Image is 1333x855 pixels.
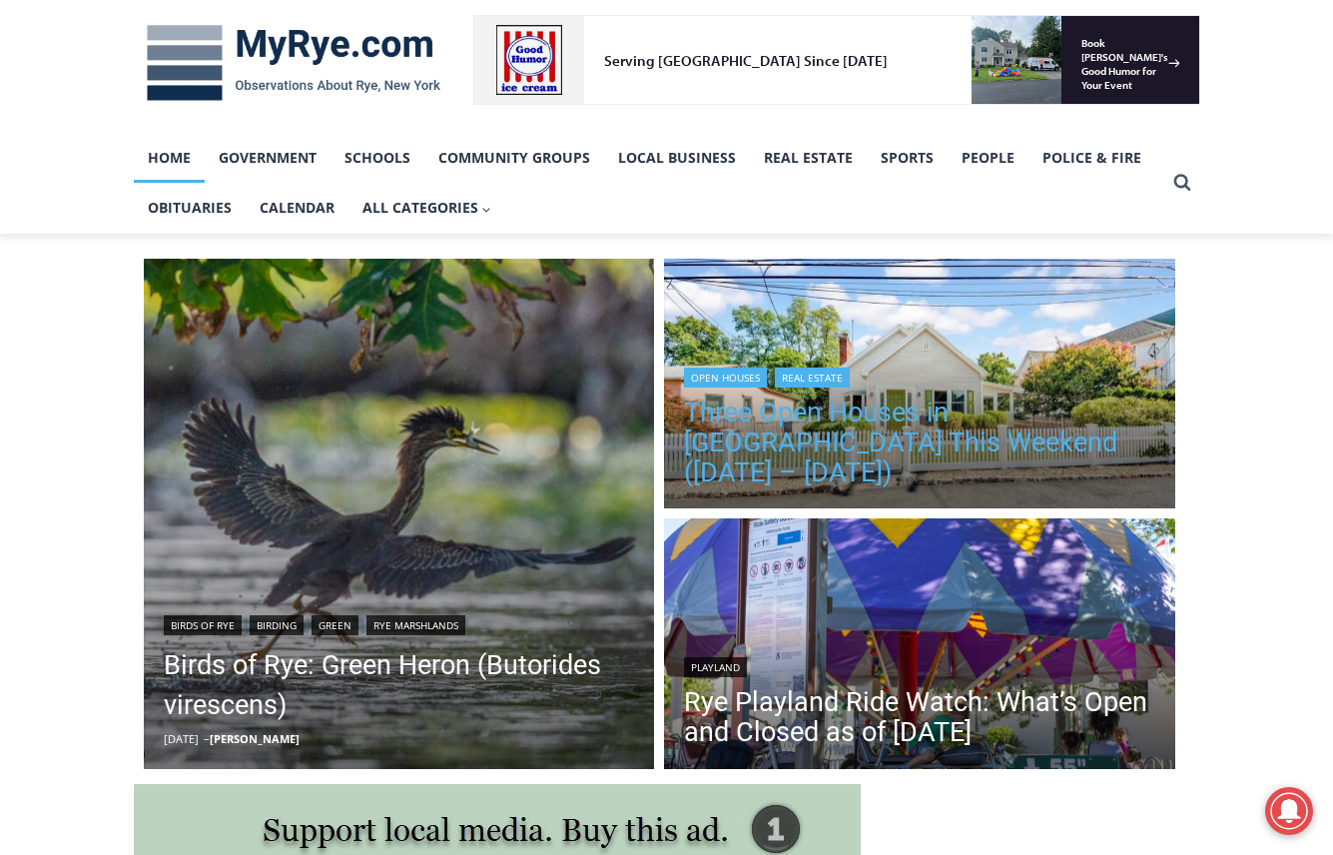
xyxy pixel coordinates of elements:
[348,183,506,233] button: Child menu of All Categories
[684,364,1155,388] div: |
[948,133,1028,183] a: People
[684,368,767,388] a: Open Houses
[664,259,1175,514] a: Read More Three Open Houses in Rye This Weekend (August 16 – 17)
[6,206,196,282] span: Open Tues. - Sun. [PHONE_NUMBER]
[205,133,331,183] a: Government
[366,615,465,635] a: Rye Marshlands
[604,133,750,183] a: Local Business
[134,183,246,233] a: Obituaries
[775,368,850,388] a: Real Estate
[1164,165,1200,201] button: View Search Form
[684,398,1155,487] a: Three Open Houses in [GEOGRAPHIC_DATA] This Weekend ([DATE] – [DATE])
[750,133,867,183] a: Real Estate
[164,611,635,635] div: | | |
[134,133,205,183] a: Home
[684,657,747,677] a: Playland
[164,615,242,635] a: Birds of Rye
[312,615,358,635] a: Green
[250,615,304,635] a: Birding
[246,183,348,233] a: Calendar
[164,645,635,725] a: Birds of Rye: Green Heron (Butorides virescens)
[210,731,300,746] a: [PERSON_NAME]
[504,1,944,194] div: "The first chef I interviewed talked about coming to [GEOGRAPHIC_DATA] from [GEOGRAPHIC_DATA] in ...
[664,518,1175,774] img: (PHOTO: The Motorcycle Jump ride in the Kiddyland section of Rye Playland. File photo 2024. Credi...
[131,36,493,55] div: Serving [GEOGRAPHIC_DATA] Since [DATE]
[593,6,721,91] a: Book [PERSON_NAME]'s Good Humor for Your Event
[483,1,603,91] img: s_800_809a2aa2-bb6e-4add-8b5e-749ad0704c34.jpeg
[480,194,968,249] a: Intern @ [DOMAIN_NAME]
[1,201,201,249] a: Open Tues. - Sun. [PHONE_NUMBER]
[664,259,1175,514] img: 32 Ridgeland Terrace, Rye
[164,731,199,746] time: [DATE]
[522,199,926,244] span: Intern @ [DOMAIN_NAME]
[424,133,604,183] a: Community Groups
[1028,133,1155,183] a: Police & Fire
[134,11,453,115] img: MyRye.com
[144,259,655,770] a: Read More Birds of Rye: Green Heron (Butorides virescens)
[134,133,1164,234] nav: Primary Navigation
[684,687,1155,747] a: Rye Playland Ride Watch: What’s Open and Closed as of [DATE]
[144,259,655,770] img: (PHOTO: Green Heron (Butorides virescens) at the Marshlands Conservancy in Rye, New York. Credit:...
[204,731,210,746] span: –
[331,133,424,183] a: Schools
[664,518,1175,774] a: Read More Rye Playland Ride Watch: What’s Open and Closed as of Thursday, August 14, 2025
[867,133,948,183] a: Sports
[206,125,294,239] div: "clearly one of the favorites in the [GEOGRAPHIC_DATA] neighborhood"
[608,21,695,77] h4: Book [PERSON_NAME]'s Good Humor for Your Event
